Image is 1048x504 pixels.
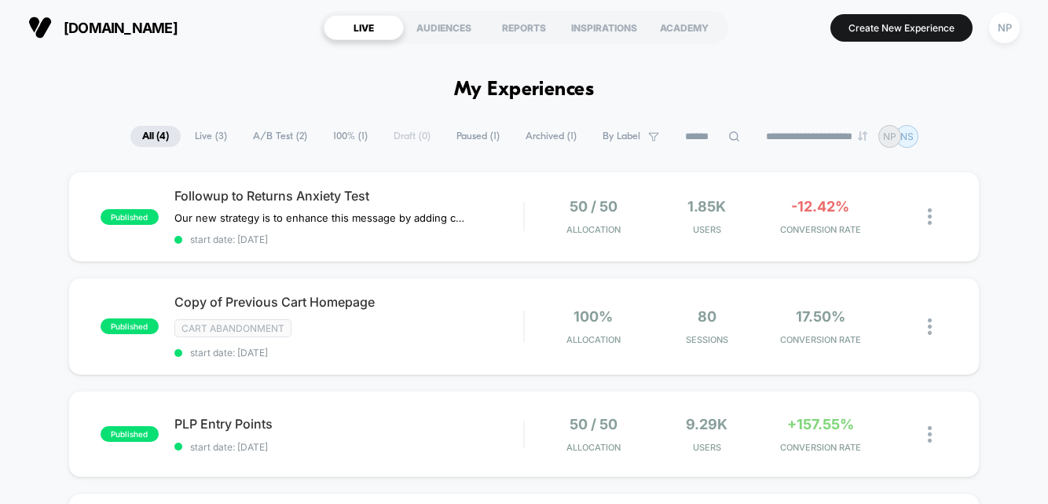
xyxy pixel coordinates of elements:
[830,14,973,42] button: Create New Experience
[654,334,760,345] span: Sessions
[570,198,617,215] span: 50 / 50
[64,20,178,36] span: [DOMAIN_NAME]
[514,126,588,147] span: Archived ( 1 )
[28,16,52,39] img: Visually logo
[791,198,849,215] span: -12.42%
[566,442,621,453] span: Allocation
[858,131,867,141] img: end
[174,188,524,204] span: Followup to Returns Anxiety Test
[174,319,291,337] span: Cart Abandonment
[174,416,524,432] span: PLP Entry Points
[101,318,159,334] span: published
[603,131,640,142] span: By Label
[654,442,760,453] span: Users
[484,15,564,40] div: REPORTS
[130,126,181,147] span: All ( 4 )
[174,441,524,453] span: start date: [DATE]
[686,416,727,432] span: 9.29k
[984,12,1024,44] button: NP
[174,234,524,245] span: start date: [DATE]
[654,224,760,235] span: Users
[174,347,524,359] span: start date: [DATE]
[566,224,621,235] span: Allocation
[101,209,159,225] span: published
[883,131,896,142] p: NP
[566,334,621,345] span: Allocation
[928,426,932,443] img: close
[928,208,932,225] img: close
[445,126,511,147] span: Paused ( 1 )
[24,15,182,40] button: [DOMAIN_NAME]
[698,308,716,325] span: 80
[768,442,874,453] span: CONVERSION RATE
[644,15,724,40] div: ACADEMY
[796,308,845,325] span: 17.50%
[454,79,595,101] h1: My Experiences
[564,15,644,40] div: INSPIRATIONS
[687,198,726,215] span: 1.85k
[241,126,319,147] span: A/B Test ( 2 )
[174,212,466,224] span: Our new strategy is to enhance this message by adding clarity, specifically referencing the “30-D...
[570,416,617,432] span: 50 / 50
[404,15,484,40] div: AUDIENCES
[321,126,379,147] span: 100% ( 1 )
[989,13,1020,43] div: NP
[768,334,874,345] span: CONVERSION RATE
[900,131,914,142] p: NS
[324,15,404,40] div: LIVE
[768,224,874,235] span: CONVERSION RATE
[573,308,613,325] span: 100%
[928,318,932,335] img: close
[787,416,854,432] span: +157.55%
[174,294,524,310] span: Copy of Previous Cart Homepage
[101,426,159,442] span: published
[183,126,239,147] span: Live ( 3 )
